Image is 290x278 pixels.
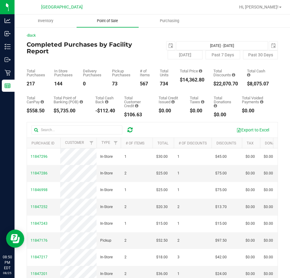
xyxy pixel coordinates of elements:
span: 11847176 [31,238,48,243]
i: Sum of all account credit issued for all refunds from returned purchases in the date range. [171,100,175,104]
span: 11847286 [31,171,48,175]
span: In-Store [100,154,113,160]
span: $0.00 [246,271,255,277]
a: Discounts [216,141,236,145]
span: 2 [124,204,127,210]
div: Total Cash Back [95,96,115,104]
div: Total Donations [214,96,233,108]
span: In-Store [100,170,113,176]
span: $0.00 [246,154,255,160]
span: 3 [177,254,180,260]
a: Filter [111,138,121,148]
a: Total [157,141,168,145]
span: $15.00 [215,221,227,227]
span: 1 [177,170,180,176]
span: $0.00 [246,204,255,210]
a: Point of Sale [77,15,139,27]
i: Sum of all round-up-to-next-dollar total price adjustments for all purchases in the date range. [214,104,217,108]
span: $75.00 [215,170,227,176]
span: 1 [124,154,127,160]
inline-svg: Retail [5,70,11,76]
i: Sum of all voided payment transaction amounts, excluding tips and transaction fees, for all purch... [260,100,263,104]
span: 11847243 [31,221,48,226]
span: In-Store [100,254,113,260]
div: 144 [54,81,74,86]
span: $0.00 [264,187,273,193]
div: Total Customer Credit [124,96,150,108]
div: $14,362.80 [180,78,204,82]
span: Purchasing [152,18,187,24]
a: Back [27,33,36,38]
div: $0.00 [159,108,181,113]
span: $0.00 [246,170,255,176]
span: $0.00 [246,221,255,227]
button: Past 30 Days [243,50,278,59]
span: $20.30 [156,204,168,210]
i: Sum of the successful, non-voided CanPay payment transactions for all purchases in the date range. [41,100,44,104]
div: Delivery Purchases [83,69,103,77]
inline-svg: Reports [5,83,11,89]
p: 08:50 PM EDT [3,254,12,271]
div: 73 [112,81,131,86]
span: $0.00 [264,204,273,210]
span: $0.00 [264,271,273,277]
span: 2 [124,271,127,277]
div: 567 [140,81,151,86]
div: In Store Purchases [54,69,74,77]
span: Inventory [30,18,61,24]
div: $558.50 [27,108,44,113]
div: Total Units [160,69,171,77]
a: # of Discounts [179,141,207,145]
inline-svg: Analytics [5,18,11,24]
span: $0.00 [264,254,273,260]
span: 11847217 [31,255,48,259]
div: $0.00 [242,108,269,113]
span: select [166,41,175,50]
span: Point of Sale [89,18,126,24]
a: Type [101,141,110,145]
span: 1 [177,154,180,160]
div: $5,735.00 [54,108,86,113]
i: Sum of the cash-back amounts from rounded-up electronic payments for all purchases in the date ra... [105,100,108,104]
span: $25.00 [156,187,168,193]
a: Purchasing [139,15,201,27]
inline-svg: Outbound [5,57,11,63]
span: In-Store [100,271,113,277]
span: $0.00 [246,187,255,193]
div: Total CanPay [27,96,44,104]
div: $0.00 [190,108,205,113]
span: 11847252 [31,205,48,209]
a: Purchase ID [31,141,54,145]
h4: Completed Purchases by Facility Report [27,41,152,55]
span: Pickup [100,238,111,243]
span: 1 [124,221,127,227]
span: 1 [177,221,180,227]
span: $18.00 [156,254,168,260]
span: $0.00 [264,154,273,160]
span: 1 [177,271,180,277]
div: Total Point of Banking (POB) [54,96,86,104]
span: $0.00 [246,238,255,243]
iframe: Resource center [6,230,24,248]
span: $97.50 [215,238,227,243]
div: 0 [83,81,103,86]
div: Pickup Purchases [112,69,131,77]
i: Sum of the total prices of all purchases in the date range. [199,69,202,73]
span: In-Store [100,221,113,227]
span: $0.00 [264,238,273,243]
div: Total Voided Payments [242,96,269,104]
span: $45.00 [215,154,227,160]
span: 2 [124,170,127,176]
span: 2 [177,238,180,243]
span: $52.50 [156,238,168,243]
span: $15.00 [156,221,168,227]
span: [GEOGRAPHIC_DATA] [41,5,83,10]
span: $0.00 [264,221,273,227]
i: Sum of the successful, non-voided payments using account credit for all purchases in the date range. [135,104,138,108]
span: $75.00 [215,187,227,193]
div: $0.00 [214,112,233,117]
span: $0.00 [246,254,255,260]
div: -$112.40 [95,108,115,113]
i: Sum of the total taxes for all purchases in the date range. [201,100,204,104]
span: 1 [124,187,127,193]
